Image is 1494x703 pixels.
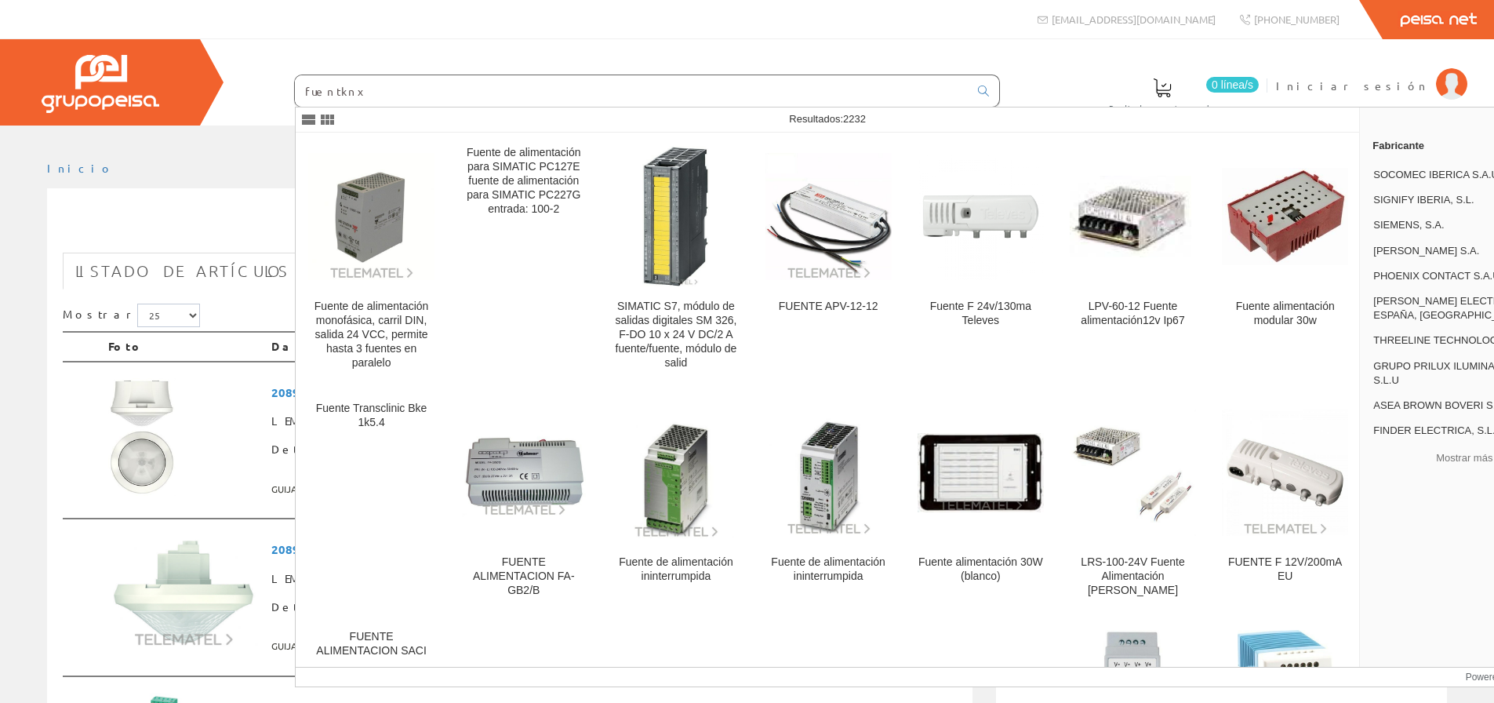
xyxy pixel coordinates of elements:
div: Fuente de alimentación para SIMATIC PC127E fuente de alimentación para SIMATIC PC227G entrada: 100-2 [460,146,587,217]
a: SIMATIC S7, módulo de salidas digitales SM 326, F-DO 10 x 24 V DC/2 A fuente/fuente, módulo de sa... [600,133,751,388]
img: Fuente de alimentación ininterrumpida [765,410,892,536]
img: Foto artículo Detector Presen. theRonda P360 KNX UP WH interior 360º (192x144) [108,535,259,648]
div: FUENTE ALIMENTACION FA-GB2/B [460,555,587,598]
img: LPV-60-12 Fuente alimentación12v Ip67 [1070,176,1196,257]
a: Iniciar sesión [1276,65,1467,80]
span: 2232 [843,113,866,125]
a: Fuente de alimentación monofásica, carril DIN, salida 24 VCC, permite hasta 3 fuentes en paralelo... [296,133,447,388]
img: Fuente F 24v/130ma Televes [918,153,1044,279]
a: Fuente Transclinic Bke 1k5.4 [296,389,447,616]
div: FUENTE APV-12-12 [765,300,892,314]
div: Fuente F 24v/130ma Televes [918,300,1044,328]
span: Detector Presen. theRonda S360 KNX AP WH Int.360º [271,435,951,464]
div: Fuente de alimentación ininterrumpida [765,555,892,584]
a: Fuente F 24v/130ma Televes Fuente F 24v/130ma Televes [905,133,1056,388]
span: GUIJARRO HERMANOS, S.L. [271,476,951,502]
div: LRS-100-24V Fuente Alimentación [PERSON_NAME] [1070,555,1196,598]
h1: knx [63,213,957,245]
span: LEMA2244 [271,407,951,435]
span: Pedido actual [1109,100,1216,116]
span: 2089000 [271,535,951,564]
div: Fuente de alimentación monofásica, carril DIN, salida 24 VCC, permite hasta 3 fuentes en paralelo [308,300,434,370]
th: Datos [265,332,957,362]
img: LRS-100-24V Fuente Alimentación Meanwell [1070,410,1196,536]
a: LPV-60-12 Fuente alimentación12v Ip67 LPV-60-12 Fuente alimentación12v Ip67 [1057,133,1209,388]
div: Fuente Transclinic Bke 1k5.4 [308,402,434,430]
a: Fuente alimentación 30W (blanco) Fuente alimentación 30W (blanco) [905,389,1056,616]
img: Foto artículo Detector Presen. theRonda S360 KNX AP WH Int.360º (85.5x150) [108,378,176,496]
a: FUENTE APV-12-12 FUENTE APV-12-12 [753,133,904,388]
select: Mostrar [137,304,200,327]
th: Foto [102,332,265,362]
img: Fuente alimentación 30W (blanco) [918,433,1044,513]
img: Fuente de alimentación monofásica, carril DIN, salida 24 VCC, permite hasta 3 fuentes en paralelo [308,153,434,279]
div: SIMATIC S7, módulo de salidas digitales SM 326, F-DO 10 x 24 V DC/2 A fuente/fuente, módulo de salid [613,300,739,370]
span: [PHONE_NUMBER] [1254,13,1340,26]
a: Inicio [47,161,114,175]
a: Fuente de alimentación ininterrumpida Fuente de alimentación ininterrumpida [600,389,751,616]
span: Detector Presen. theRonda P360 KNX UP WH interior 360º [271,593,951,621]
span: Iniciar sesión [1276,78,1428,93]
span: Resultados: [789,113,866,125]
img: SIMATIC S7, módulo de salidas digitales SM 326, F-DO 10 x 24 V DC/2 A fuente/fuente, módulo de salid [642,146,709,287]
a: Listado de artículos [63,253,302,290]
label: Mostrar [63,304,200,327]
span: LEMA2243 [271,565,951,593]
span: [EMAIL_ADDRESS][DOMAIN_NAME] [1052,13,1216,26]
div: FUENTE ALIMENTACION SACI [308,630,434,658]
span: 2089550 [271,378,951,407]
a: FUENTE F 12V/200mA EU FUENTE F 12V/200mA EU [1209,389,1361,616]
img: Fuente de alimentación ininterrumpida [613,406,739,539]
img: Fuente alimentación modular 30w [1222,168,1348,265]
img: Grupo Peisa [42,55,159,113]
span: 0 línea/s [1206,77,1259,93]
div: Fuente de alimentación ininterrumpida [613,555,739,584]
div: Fuente alimentación 30W (blanco) [918,555,1044,584]
a: Fuente de alimentación para SIMATIC PC127E fuente de alimentación para SIMATIC PC227G entrada: 100-2 [448,133,599,388]
div: FUENTE F 12V/200mA EU [1222,555,1348,584]
a: Fuente de alimentación ininterrumpida Fuente de alimentación ininterrumpida [753,389,904,616]
img: FUENTE ALIMENTACION FA-GB2/B [460,428,587,517]
a: FUENTE ALIMENTACION FA-GB2/B FUENTE ALIMENTACION FA-GB2/B [448,389,599,616]
div: LPV-60-12 Fuente alimentación12v Ip67 [1070,300,1196,328]
img: FUENTE F 12V/200mA EU [1222,410,1348,536]
span: GUIJARRO HERMANOS, S.L. [271,633,951,659]
div: Fuente alimentación modular 30w [1222,300,1348,328]
a: Fuente alimentación modular 30w Fuente alimentación modular 30w [1209,133,1361,388]
img: FUENTE APV-12-12 [765,153,892,279]
a: LRS-100-24V Fuente Alimentación Meanwell LRS-100-24V Fuente Alimentación [PERSON_NAME] [1057,389,1209,616]
input: Buscar ... [295,75,969,107]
